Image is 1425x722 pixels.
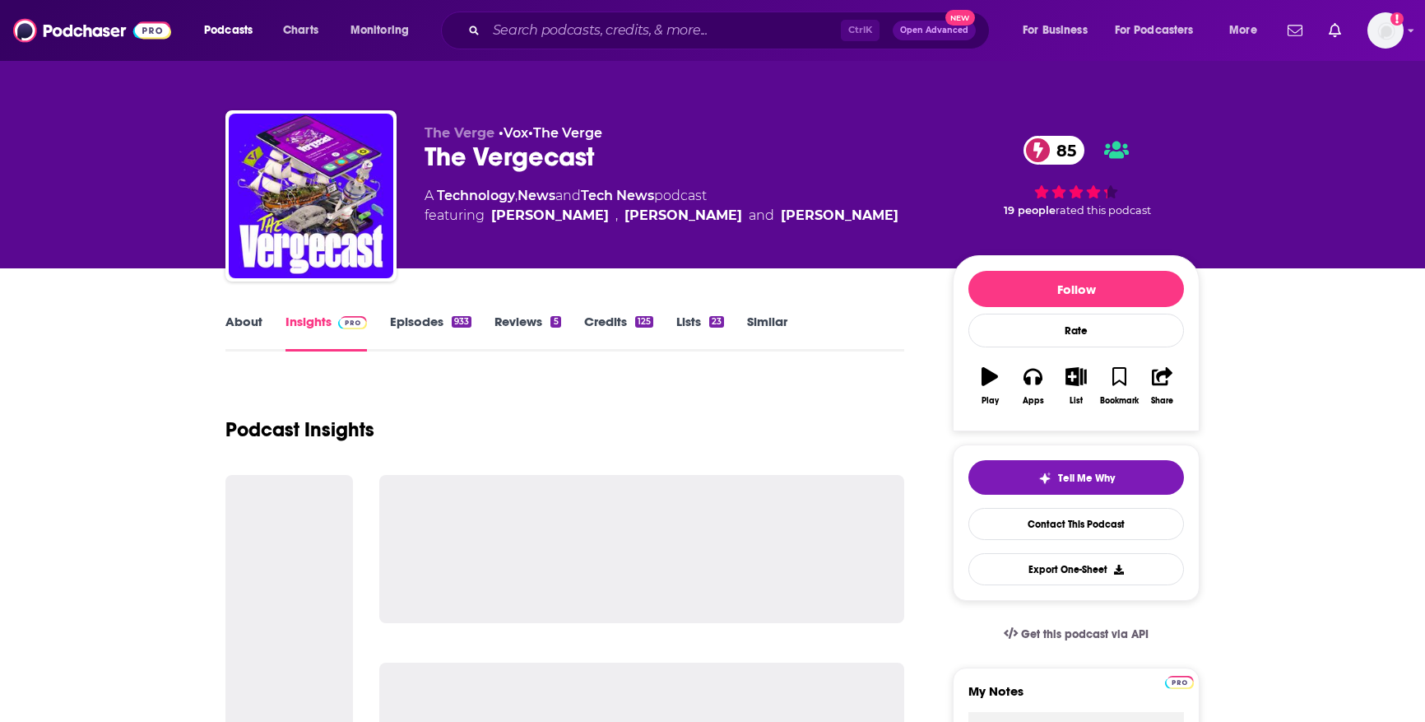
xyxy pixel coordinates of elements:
a: InsightsPodchaser Pro [285,314,367,352]
img: Podchaser - Follow, Share and Rate Podcasts [13,15,171,46]
button: Show profile menu [1367,12,1404,49]
span: Get this podcast via API [1021,627,1149,641]
label: My Notes [968,683,1184,712]
div: Bookmark [1100,396,1139,406]
span: , [615,206,618,226]
span: and [749,206,774,226]
span: and [555,188,581,203]
a: About [225,314,262,352]
img: Podchaser Pro [1165,676,1194,689]
button: open menu [339,17,430,44]
div: Play [982,396,999,406]
span: More [1229,19,1257,42]
img: User Profile [1367,12,1404,49]
button: open menu [1011,17,1108,44]
span: Podcasts [204,19,253,42]
button: tell me why sparkleTell Me Why [968,460,1184,495]
span: The Verge [425,125,494,141]
button: open menu [1218,17,1278,44]
a: Technology [437,188,515,203]
img: tell me why sparkle [1038,472,1051,485]
button: Open AdvancedNew [893,21,976,40]
div: 5 [550,316,560,328]
span: Monitoring [350,19,409,42]
img: The Vergecast [229,114,393,278]
button: open menu [1104,17,1218,44]
span: Tell Me Why [1058,472,1115,485]
a: Lists23 [676,314,724,352]
span: • [528,125,602,141]
a: Similar [747,314,787,352]
div: Apps [1023,396,1044,406]
h1: Podcast Insights [225,417,374,442]
button: Export One-Sheet [968,553,1184,585]
button: Bookmark [1098,356,1140,416]
svg: Add a profile image [1390,12,1404,26]
button: List [1055,356,1098,416]
a: News [518,188,555,203]
a: [PERSON_NAME] [491,206,609,226]
a: Episodes933 [390,314,471,352]
a: Credits125 [584,314,653,352]
a: Show notifications dropdown [1281,16,1309,44]
button: Apps [1011,356,1054,416]
a: 85 [1023,136,1084,165]
span: For Business [1023,19,1088,42]
img: Podchaser Pro [338,316,367,329]
span: 19 people [1004,204,1056,217]
span: rated this podcast [1056,204,1151,217]
div: 125 [635,316,653,328]
a: The Verge [533,125,602,141]
span: , [515,188,518,203]
span: • [499,125,528,141]
a: Charts [272,17,328,44]
div: 933 [452,316,471,328]
span: Logged in as megcassidy [1367,12,1404,49]
button: Share [1141,356,1184,416]
span: Ctrl K [841,20,880,41]
div: Rate [968,314,1184,347]
a: Reviews5 [494,314,560,352]
span: 85 [1040,136,1084,165]
a: Tech News [581,188,654,203]
div: Search podcasts, credits, & more... [457,12,1005,49]
div: 23 [709,316,724,328]
input: Search podcasts, credits, & more... [486,17,841,44]
a: Show notifications dropdown [1322,16,1348,44]
span: For Podcasters [1115,19,1194,42]
button: Play [968,356,1011,416]
div: A podcast [425,186,898,226]
div: List [1070,396,1083,406]
button: open menu [193,17,274,44]
span: Open Advanced [900,26,968,35]
a: Get this podcast via API [991,614,1162,654]
a: Contact This Podcast [968,508,1184,540]
div: 85 19 peoplerated this podcast [953,125,1200,227]
span: Charts [283,19,318,42]
span: featuring [425,206,898,226]
a: Pro website [1165,673,1194,689]
button: Follow [968,271,1184,307]
a: [PERSON_NAME] [781,206,898,226]
span: New [945,10,975,26]
a: Vox [504,125,528,141]
div: Share [1151,396,1173,406]
a: [PERSON_NAME] [624,206,742,226]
